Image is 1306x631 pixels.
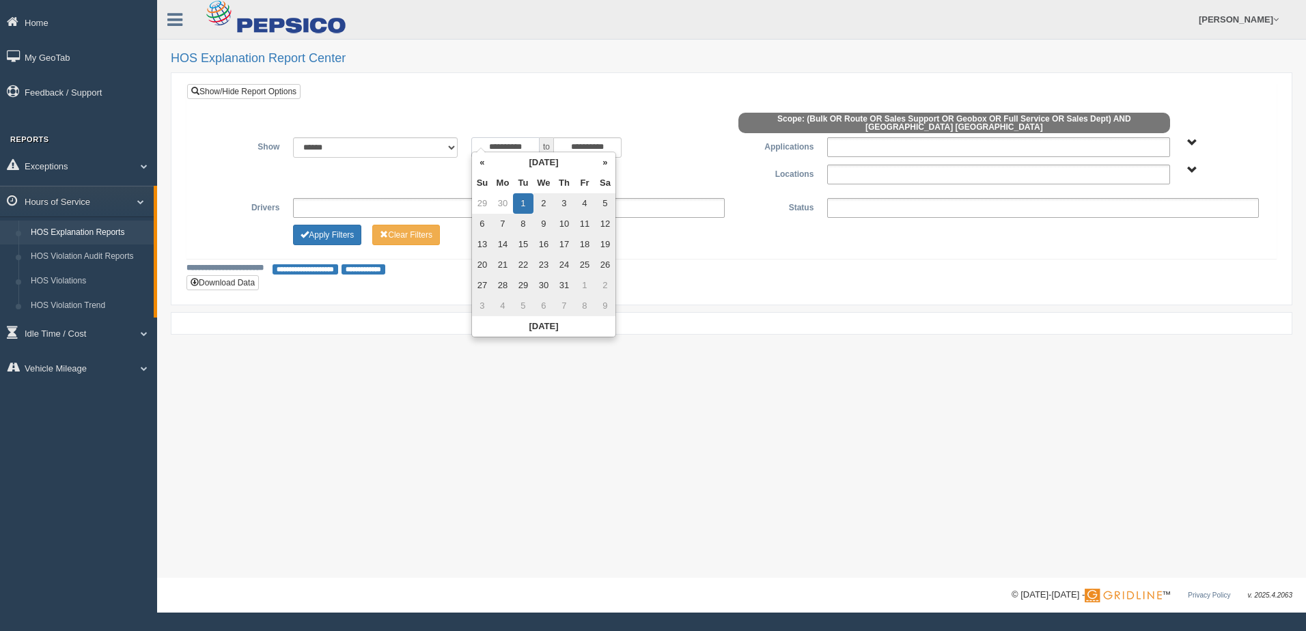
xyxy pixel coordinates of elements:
td: 4 [574,193,595,214]
td: 30 [492,193,513,214]
h2: HOS Explanation Report Center [171,52,1292,66]
a: HOS Violation Audit Reports [25,244,154,269]
button: Change Filter Options [293,225,361,245]
td: 11 [574,214,595,234]
a: Privacy Policy [1188,591,1230,599]
td: 6 [533,296,554,316]
th: Th [554,173,574,193]
td: 16 [533,234,554,255]
td: 21 [492,255,513,275]
td: 8 [574,296,595,316]
td: 8 [513,214,533,234]
td: 7 [554,296,574,316]
a: Show/Hide Report Options [187,84,301,99]
td: 19 [595,234,615,255]
td: 23 [533,255,554,275]
td: 31 [554,275,574,296]
td: 29 [513,275,533,296]
td: 13 [472,234,492,255]
td: 3 [472,296,492,316]
a: HOS Violation Trend [25,294,154,318]
img: Gridline [1085,589,1162,602]
td: 5 [513,296,533,316]
td: 2 [595,275,615,296]
label: Show [197,137,286,154]
span: v. 2025.4.2063 [1248,591,1292,599]
td: 4 [492,296,513,316]
td: 9 [595,296,615,316]
label: Drivers [197,198,286,214]
td: 29 [472,193,492,214]
th: [DATE] [492,152,595,173]
td: 28 [492,275,513,296]
button: Download Data [186,275,259,290]
a: HOS Violations [25,269,154,294]
td: 26 [595,255,615,275]
label: Applications [732,137,820,154]
td: 20 [472,255,492,275]
td: 30 [533,275,554,296]
a: HOS Explanation Reports [25,221,154,245]
td: 2 [533,193,554,214]
td: 18 [574,234,595,255]
span: Scope: (Bulk OR Route OR Sales Support OR Geobox OR Full Service OR Sales Dept) AND [GEOGRAPHIC_D... [738,113,1170,133]
th: Su [472,173,492,193]
td: 12 [595,214,615,234]
label: Status [732,198,820,214]
td: 17 [554,234,574,255]
td: 5 [595,193,615,214]
th: Sa [595,173,615,193]
th: Fr [574,173,595,193]
button: Change Filter Options [372,225,440,245]
td: 1 [513,193,533,214]
td: 14 [492,234,513,255]
td: 9 [533,214,554,234]
td: 6 [472,214,492,234]
td: 27 [472,275,492,296]
td: 1 [574,275,595,296]
th: We [533,173,554,193]
td: 24 [554,255,574,275]
td: 25 [574,255,595,275]
td: 15 [513,234,533,255]
label: Locations [732,165,820,181]
th: » [595,152,615,173]
th: Mo [492,173,513,193]
td: 7 [492,214,513,234]
span: to [540,137,553,158]
td: 3 [554,193,574,214]
td: 10 [554,214,574,234]
th: « [472,152,492,173]
div: © [DATE]-[DATE] - ™ [1012,588,1292,602]
td: 22 [513,255,533,275]
th: Tu [513,173,533,193]
th: [DATE] [472,316,615,337]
